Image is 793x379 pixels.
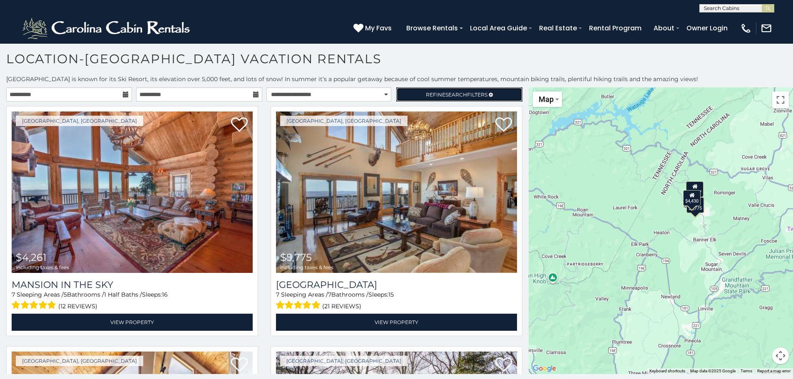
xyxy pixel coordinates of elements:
[16,116,143,126] a: [GEOGRAPHIC_DATA], [GEOGRAPHIC_DATA]
[58,301,97,312] span: (12 reviews)
[396,87,522,102] a: RefineSearchFilters
[741,369,752,373] a: Terms (opens in new tab)
[16,356,143,366] a: [GEOGRAPHIC_DATA], [GEOGRAPHIC_DATA]
[535,21,581,35] a: Real Estate
[21,16,194,41] img: White-1-2.png
[772,347,789,364] button: Map camera controls
[531,363,558,374] img: Google
[16,265,69,270] span: including taxes & fees
[757,369,791,373] a: Report a map error
[761,22,772,34] img: mail-regular-white.png
[322,301,361,312] span: (21 reviews)
[280,116,408,126] a: [GEOGRAPHIC_DATA], [GEOGRAPHIC_DATA]
[533,92,562,107] button: Change map style
[690,369,736,373] span: Map data ©2025 Google
[12,291,15,298] span: 7
[276,314,517,331] a: View Property
[276,290,517,312] div: Sleeping Areas / Bathrooms / Sleeps:
[495,357,512,374] a: Add to favorites
[402,21,462,35] a: Browse Rentals
[104,291,142,298] span: 1 Half Baths /
[280,356,408,366] a: [GEOGRAPHIC_DATA], [GEOGRAPHIC_DATA]
[445,92,467,98] span: Search
[740,22,752,34] img: phone-regular-white.png
[495,116,512,134] a: Add to favorites
[231,357,248,374] a: Add to favorites
[388,291,394,298] span: 15
[12,279,253,290] a: Mansion In The Sky
[12,111,253,273] a: Mansion In The Sky $4,261 including taxes & fees
[276,279,517,290] a: [GEOGRAPHIC_DATA]
[649,368,685,374] button: Keyboard shortcuts
[682,21,732,35] a: Owner Login
[328,291,331,298] span: 7
[12,314,253,331] a: View Property
[276,111,517,273] a: Southern Star Lodge $5,775 including taxes & fees
[353,23,394,34] a: My Favs
[687,197,704,213] div: $5,775
[649,21,679,35] a: About
[16,251,47,263] span: $4,261
[280,251,312,263] span: $5,775
[276,111,517,273] img: Southern Star Lodge
[531,363,558,374] a: Open this area in Google Maps (opens a new window)
[276,291,279,298] span: 7
[280,265,333,270] span: including taxes & fees
[772,92,789,108] button: Toggle fullscreen view
[686,181,704,197] div: $3,627
[276,279,517,290] h3: Southern Star Lodge
[365,23,392,33] span: My Favs
[539,95,554,104] span: Map
[684,190,701,206] div: $4,430
[12,111,253,273] img: Mansion In The Sky
[64,291,67,298] span: 5
[231,116,248,134] a: Add to favorites
[585,21,646,35] a: Rental Program
[466,21,531,35] a: Local Area Guide
[426,92,487,98] span: Refine Filters
[12,290,253,312] div: Sleeping Areas / Bathrooms / Sleeps:
[162,291,168,298] span: 16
